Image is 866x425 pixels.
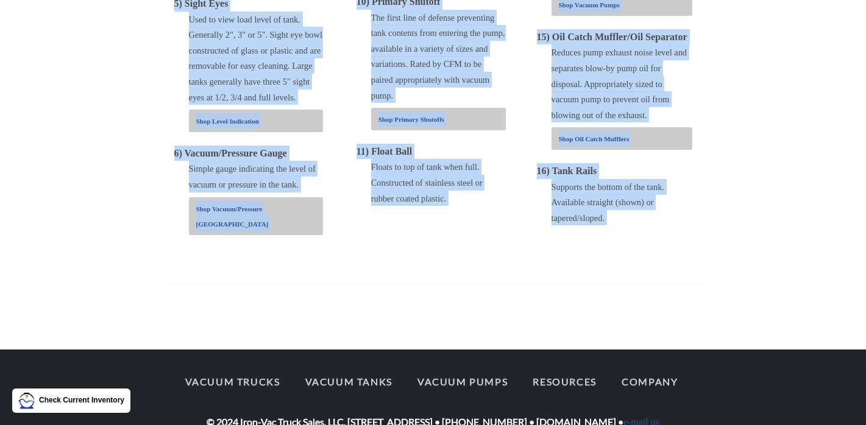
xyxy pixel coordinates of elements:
[189,15,322,102] span: Used to view load level of tank. Generally 2", 3" or 5". Sight eye bowl constructed of glass or p...
[196,205,269,228] span: Shop Vacuum/Pressure [GEOGRAPHIC_DATA]
[611,369,689,395] a: Company
[371,13,505,100] span: The first line of defense preventing tank contents from entering the pump, available in a variety...
[371,162,483,203] span: Floats to top of tank when full. Constructed of stainless steel or rubber coated plastic.
[39,395,124,406] p: Check Current Inventory
[189,164,316,189] span: Simple gauge indicating the level of vacuum or pressure in the tank.
[196,113,324,128] a: Shop Level Indication
[552,182,664,223] span: Supports the bottom of the tank. Available straight (shown) or tapered/sloped.
[174,148,287,158] span: 6) Vacuum/Pressure Gauge
[18,392,35,409] img: LMT Icon
[537,166,597,176] span: 16) Tank Rails
[559,135,630,142] span: Shop Oil Catch Mufflers
[537,32,687,42] span: 15) Oil Catch Muffler/Oil Separator
[378,111,506,127] a: Shop Primary Shutoffs
[174,369,291,395] a: Vacuum Trucks
[522,369,608,395] a: Resources
[294,369,403,395] a: Vacuum Tanks
[559,130,692,146] a: Shop Oil Catch Mufflers
[196,118,259,125] span: Shop Level Indication
[357,146,413,156] span: 11) Float Ball
[196,200,324,231] a: Shop Vacuum/Pressure [GEOGRAPHIC_DATA]
[406,369,519,395] a: Vacuum Pumps
[552,47,687,119] span: Reduces pump exhaust noise level and separates blow-by pump oil for disposal. Appropriately sized...
[378,116,444,123] span: Shop Primary Shutoffs
[559,1,620,9] span: Shop Vacuum Pumps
